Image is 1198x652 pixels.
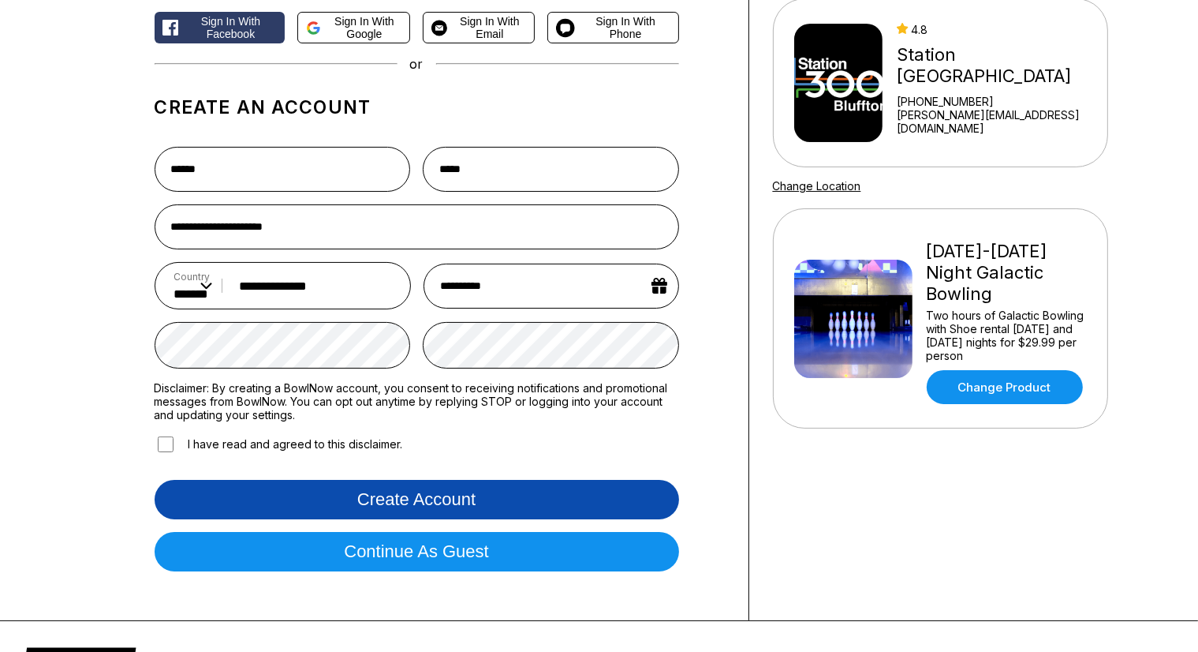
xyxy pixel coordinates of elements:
span: Sign in with Facebook [185,15,278,40]
div: Station [GEOGRAPHIC_DATA] [897,44,1100,87]
button: Sign in with Facebook [155,12,286,43]
img: Friday-Saturday Night Galactic Bowling [794,260,912,378]
span: Sign in with Email [453,15,526,40]
a: Change Location [773,179,861,193]
div: Two hours of Galactic Bowling with Shoe rental [DATE] and [DATE] nights for $29.99 per person [927,309,1087,362]
button: Create account [155,480,679,519]
div: [DATE]-[DATE] Night Galactic Bowling [927,241,1087,305]
span: Sign in with Google [327,15,401,40]
button: Sign in with Phone [547,12,679,43]
button: Continue as guest [155,532,679,571]
label: Disclaimer: By creating a BowlNow account, you consent to receiving notifications and promotional... [155,381,679,422]
div: 4.8 [897,23,1100,36]
span: Sign in with Phone [581,15,670,40]
label: Country [174,271,212,283]
button: Sign in with Google [297,12,409,43]
div: or [155,56,679,72]
button: Sign in with Email [423,12,535,43]
a: Change Product [927,370,1083,404]
h1: Create an account [155,96,679,118]
input: I have read and agreed to this disclaimer. [158,437,174,452]
a: [PERSON_NAME][EMAIL_ADDRESS][DOMAIN_NAME] [897,108,1100,135]
label: I have read and agreed to this disclaimer. [155,434,403,455]
img: Station 300 Bluffton [794,24,883,142]
div: [PHONE_NUMBER] [897,95,1100,108]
